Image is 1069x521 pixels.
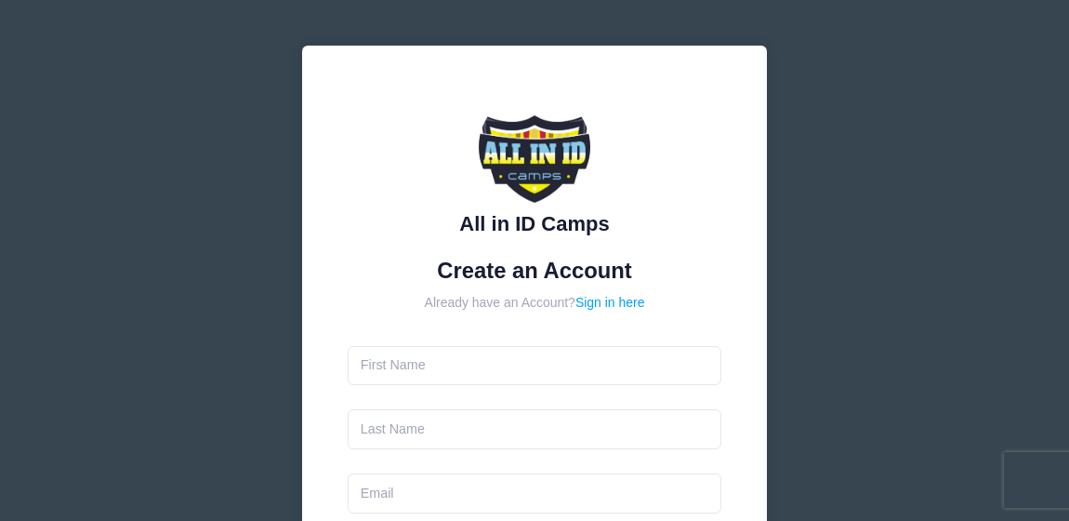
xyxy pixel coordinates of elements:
[575,295,645,310] a: Sign in here
[348,409,722,449] input: Last Name
[479,91,590,203] img: All in ID Camps
[348,293,722,313] div: Already have an Account?
[348,208,722,239] div: All in ID Camps
[348,474,722,514] input: Email
[348,346,722,386] input: First Name
[348,258,722,285] h1: Create an Account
